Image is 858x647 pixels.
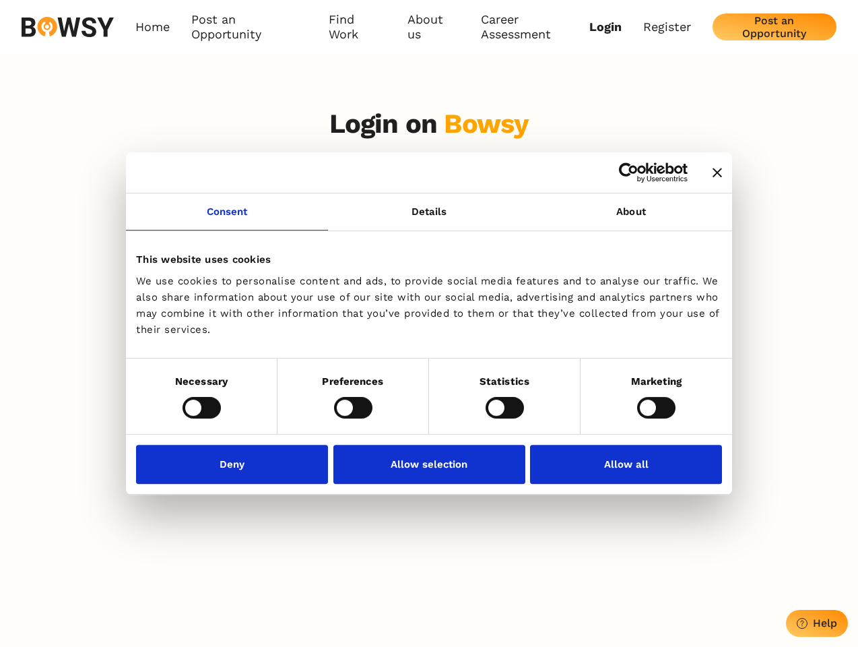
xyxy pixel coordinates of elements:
[136,445,328,484] button: Deny
[353,151,505,166] p: Enter and start using it
[135,12,170,42] a: Home
[136,273,722,338] div: We use cookies to personalise content and ads, to provide social media features and to analyse ou...
[481,12,589,42] a: Career Assessment
[786,610,848,637] button: Help
[643,20,691,34] a: Register
[713,168,722,177] button: Close banner
[333,445,525,484] button: Allow selection
[530,193,732,230] a: About
[589,20,622,34] a: Login
[570,162,688,183] a: Usercentrics Cookiebot - opens in a new window
[723,14,826,40] div: Post an Opportunity
[631,375,682,388] strong: Marketing
[530,445,722,484] button: Allow all
[126,193,328,230] a: Consent
[480,375,529,388] strong: Statistics
[136,251,722,268] div: This website uses cookies
[22,17,114,37] img: svg%3e
[322,375,383,388] strong: Preferences
[328,193,530,230] a: Details
[329,108,529,140] h3: Login on
[175,375,228,388] strong: Necessary
[713,13,836,40] button: Post an Opportunity
[813,617,837,629] div: Help
[444,108,529,140] div: Bowsy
